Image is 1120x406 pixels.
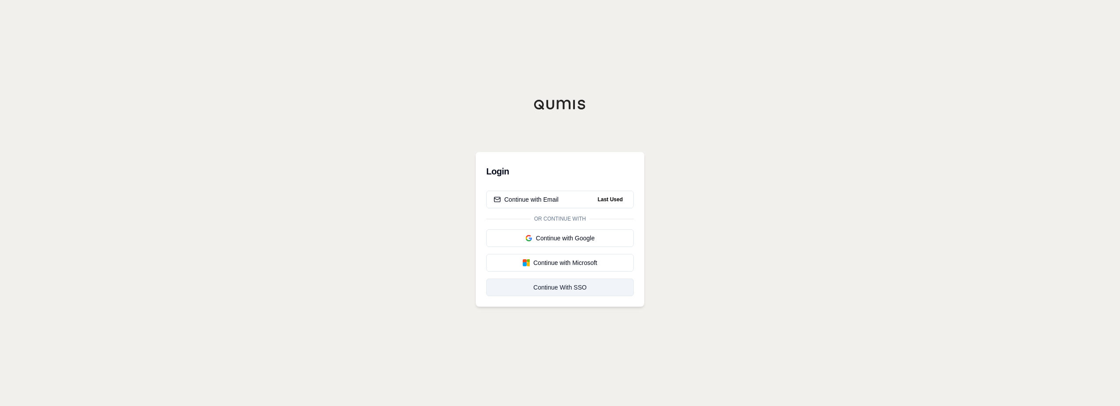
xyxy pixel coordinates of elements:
div: Continue with Microsoft [494,258,626,267]
h3: Login [486,163,634,180]
button: Continue with Microsoft [486,254,634,272]
div: Continue With SSO [494,283,626,292]
span: Last Used [594,194,626,205]
img: Qumis [534,99,586,110]
button: Continue with Google [486,229,634,247]
div: Continue with Google [494,234,626,243]
div: Continue with Email [494,195,559,204]
button: Continue with EmailLast Used [486,191,634,208]
a: Continue With SSO [486,279,634,296]
span: Or continue with [531,215,589,222]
